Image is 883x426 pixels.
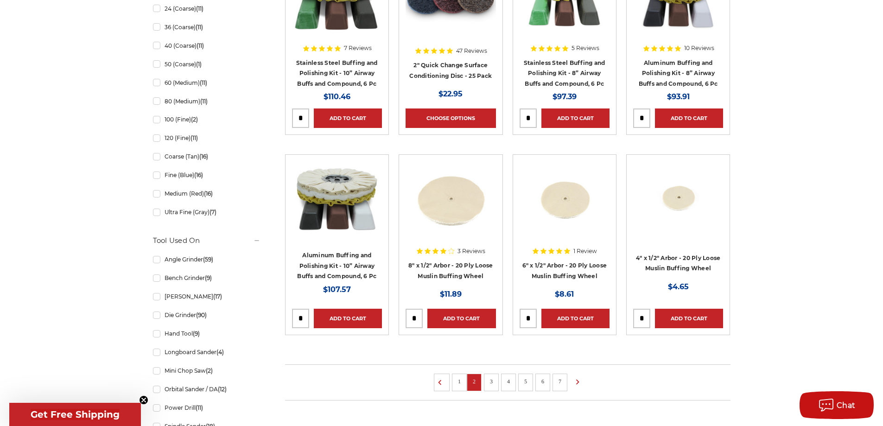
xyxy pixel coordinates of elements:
[210,209,216,216] span: (7)
[153,204,260,220] a: Ultra Fine (Gray)
[153,167,260,183] a: Fine (Blue)
[153,56,260,72] a: 50 (Coarse)
[153,148,260,165] a: Coarse (Tan)
[639,59,718,87] a: Aluminum Buffing and Polishing Kit - 8” Airway Buffs and Compound, 6 Pc
[200,79,207,86] span: (11)
[292,161,382,280] a: 10 inch airway buff and polishing compound kit for aluminum
[837,401,856,410] span: Chat
[153,38,260,54] a: 40 (Coarse)
[296,59,378,87] a: Stainless Steel Buffing and Polishing Kit - 10” Airway Buffs and Compound, 6 Pc
[153,235,260,246] h5: Tool Used On
[196,312,207,318] span: (90)
[668,282,689,291] span: $4.65
[633,161,723,235] img: small buffing wheel 4 inch 20 ply muslin cotton
[538,376,547,387] a: 6
[197,42,204,49] span: (11)
[541,309,610,328] a: Add to Cart
[153,93,260,109] a: 80 (Medium)
[153,400,260,416] a: Power Drill
[153,362,260,379] a: Mini Chop Saw
[216,349,224,356] span: (4)
[153,307,260,323] a: Die Grinder
[153,325,260,342] a: Hand Tool
[541,108,610,128] a: Add to Cart
[324,92,350,101] span: $110.46
[153,111,260,127] a: 100 (Fine)
[153,0,260,17] a: 24 (Coarse)
[655,309,723,328] a: Add to Cart
[213,293,222,300] span: (17)
[524,59,605,87] a: Stainless Steel Buffing and Polishing Kit - 8” Airway Buffs and Compound, 6 Pc
[31,409,120,420] span: Get Free Shipping
[323,285,351,294] span: $107.57
[203,256,213,263] span: (59)
[153,185,260,202] a: Medium (Red)
[520,161,610,280] a: 6 inch sewn once loose buffing wheel muslin cotton 20 ply
[199,153,208,160] span: (16)
[427,309,495,328] a: Add to Cart
[406,108,495,128] a: Choose Options
[194,172,203,178] span: (16)
[406,161,495,235] img: 8" x 1/2" x 20 ply loose cotton buffing wheel
[487,376,496,387] a: 3
[504,376,513,387] a: 4
[191,116,198,123] span: (2)
[440,290,462,299] span: $11.89
[153,75,260,91] a: 60 (Medium)
[196,24,203,31] span: (11)
[153,344,260,360] a: Longboard Sander
[455,376,464,387] a: 1
[406,161,495,280] a: 8" x 1/2" x 20 ply loose cotton buffing wheel
[470,376,479,387] a: 2
[438,89,463,98] span: $22.95
[520,161,610,235] img: 6 inch sewn once loose buffing wheel muslin cotton 20 ply
[553,92,577,101] span: $97.39
[314,309,382,328] a: Add to Cart
[153,381,260,397] a: Orbital Sander / DA
[314,108,382,128] a: Add to Cart
[153,19,260,35] a: 36 (Coarse)
[153,251,260,267] a: Angle Grinder
[205,274,212,281] span: (9)
[521,376,530,387] a: 5
[196,5,203,12] span: (11)
[153,288,260,305] a: [PERSON_NAME]
[196,61,202,68] span: (1)
[153,130,260,146] a: 120 (Fine)
[193,330,200,337] span: (9)
[633,161,723,280] a: small buffing wheel 4 inch 20 ply muslin cotton
[204,190,213,197] span: (16)
[218,386,227,393] span: (12)
[555,376,565,387] a: 7
[9,403,141,426] div: Get Free ShippingClose teaser
[200,98,208,105] span: (11)
[800,391,874,419] button: Chat
[667,92,690,101] span: $93.91
[555,290,574,299] span: $8.61
[191,134,198,141] span: (11)
[206,367,213,374] span: (2)
[655,108,723,128] a: Add to Cart
[292,161,382,235] img: 10 inch airway buff and polishing compound kit for aluminum
[139,395,148,405] button: Close teaser
[153,270,260,286] a: Bench Grinder
[196,404,203,411] span: (11)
